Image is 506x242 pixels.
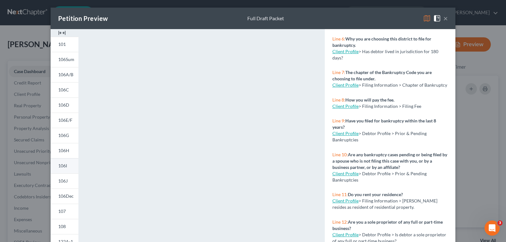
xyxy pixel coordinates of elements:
strong: Why you are choosing this district to file for bankruptcy. [332,36,431,48]
span: 106H [58,148,69,153]
span: 106Sum [58,57,74,62]
span: Line 6: [332,36,345,41]
div: Petition Preview [58,14,108,23]
span: 101 [58,41,66,47]
a: 101 [51,37,78,52]
a: Client Profile [332,171,359,176]
span: Line 12: [332,219,348,225]
span: Line 9: [332,118,345,123]
a: 106J [51,173,78,189]
span: 108 [58,224,66,229]
div: Full Draft Packet [247,15,284,22]
span: 107 [58,208,66,214]
span: 106I [58,163,67,168]
span: > Debtor Profile > Prior & Pending Bankruptcies [332,131,427,142]
span: Line 7: [332,70,345,75]
strong: Are any bankruptcy cases pending or being filed by a spouse who is not filing this case with you,... [332,152,447,170]
a: 108 [51,219,78,234]
iframe: Intercom live chat [484,220,500,236]
span: > Filing Information > Filing Fee [359,103,421,109]
span: 106J [58,178,68,183]
img: help-close-5ba153eb36485ed6c1ea00a893f15db1cb9b99d6cae46e1a8edb6c62d00a1a76.svg [433,15,441,22]
a: 106Sum [51,52,78,67]
span: 106Dec [58,193,74,199]
a: Client Profile [332,232,359,237]
a: 106G [51,128,78,143]
span: > Filing Information > [PERSON_NAME] resides as resident of residential property. [332,198,437,210]
a: 106A/B [51,67,78,82]
span: 106A/B [58,72,73,77]
strong: The chapter of the Bankruptcy Code you are choosing to file under. [332,70,432,81]
a: 107 [51,204,78,219]
span: 106G [58,133,69,138]
span: Line 8: [332,97,345,102]
span: > Filing Information > Chapter of Bankruptcy [359,82,447,88]
span: > Has debtor lived in jurisdiction for 180 days? [332,49,438,60]
img: map-eea8200ae884c6f1103ae1953ef3d486a96c86aabb227e865a55264e3737af1f.svg [423,15,431,22]
strong: How you will pay the fee. [345,97,394,102]
a: 106H [51,143,78,158]
span: > Debtor Profile > Prior & Pending Bankruptcies [332,171,427,183]
a: 106C [51,82,78,97]
a: Client Profile [332,198,359,203]
span: Line 10: [332,152,348,157]
strong: Do you rent your residence? [348,192,403,197]
strong: Are you a sole proprietor of any full or part-time business? [332,219,443,231]
span: 3 [497,220,503,226]
a: Client Profile [332,131,359,136]
span: 106C [58,87,69,92]
a: Client Profile [332,103,359,109]
a: 106Dec [51,189,78,204]
span: 106D [58,102,69,108]
button: × [443,15,448,22]
a: Client Profile [332,49,359,54]
a: 106I [51,158,78,173]
img: expand-e0f6d898513216a626fdd78e52531dac95497ffd26381d4c15ee2fc46db09dca.svg [58,29,66,37]
span: 106E/F [58,117,72,123]
a: 106D [51,97,78,113]
a: Client Profile [332,82,359,88]
a: 106E/F [51,113,78,128]
strong: Have you filed for bankruptcy within the last 8 years? [332,118,436,130]
span: Line 11: [332,192,348,197]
